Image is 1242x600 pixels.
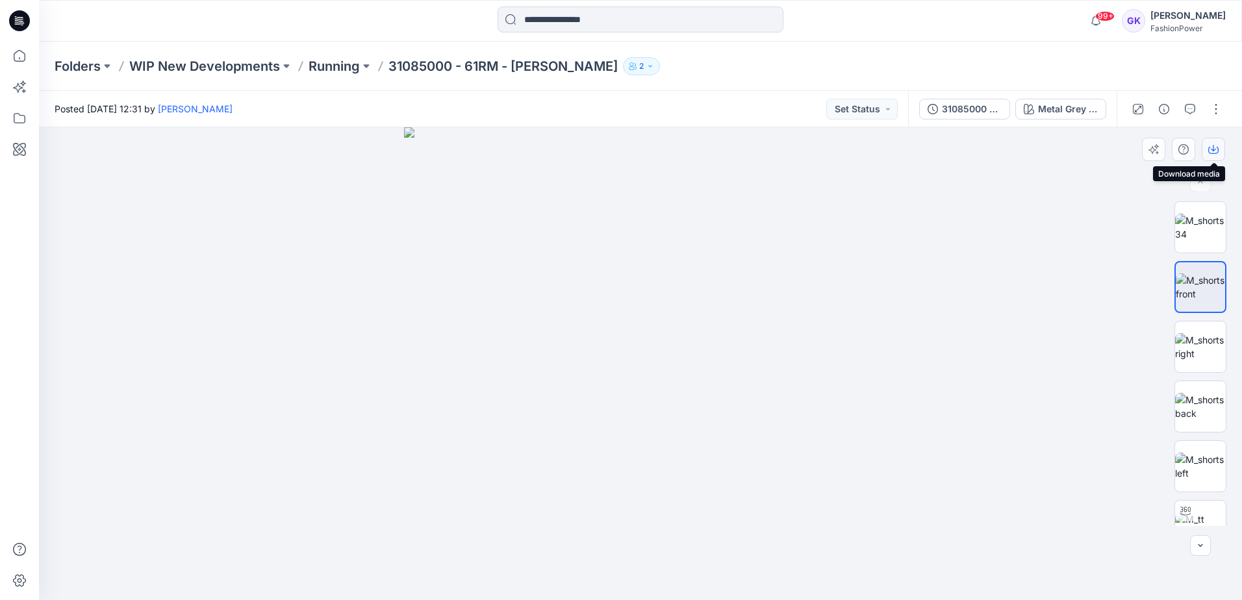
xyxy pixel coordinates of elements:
img: M_shorts back [1175,393,1226,420]
p: 2 [639,59,644,73]
div: Metal Grey (As Swatch) [1038,102,1098,116]
a: Folders [55,57,101,75]
button: 31085000 - 61RM - [PERSON_NAME] [919,99,1010,119]
p: 31085000 - 61RM - [PERSON_NAME] [388,57,618,75]
img: M_shorts front [1176,273,1225,301]
button: 2 [623,57,660,75]
button: Details [1154,99,1174,119]
div: 31085000 - 61RM - [PERSON_NAME] [942,102,1002,116]
div: FashionPower [1150,23,1226,33]
img: M_shorts left [1175,453,1226,480]
a: WIP New Developments [129,57,280,75]
button: Metal Grey (As Swatch) [1015,99,1106,119]
img: eyJhbGciOiJIUzI1NiIsImtpZCI6IjAiLCJzbHQiOiJzZXMiLCJ0eXAiOiJKV1QifQ.eyJkYXRhIjp7InR5cGUiOiJzdG9yYW... [404,127,877,600]
a: [PERSON_NAME] [158,103,233,114]
span: Posted [DATE] 12:31 by [55,102,233,116]
div: [PERSON_NAME] [1150,8,1226,23]
img: M_tt shorts [1175,512,1226,540]
span: 99+ [1095,11,1115,21]
div: GK [1122,9,1145,32]
a: Running [309,57,360,75]
img: M_shorts 34 [1175,214,1226,241]
img: M_shorts right [1175,333,1226,360]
